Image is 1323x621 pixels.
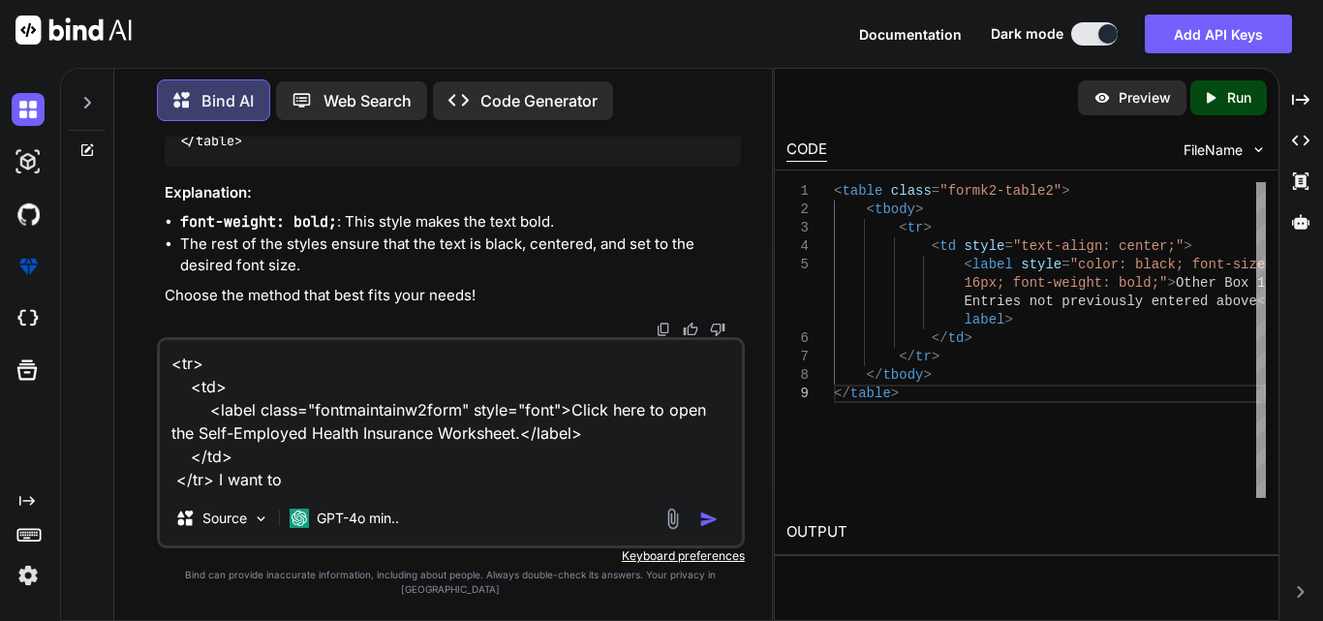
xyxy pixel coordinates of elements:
p: Bind can provide inaccurate information, including about people. Always double-check its answers.... [157,568,745,597]
span: > [1004,312,1012,327]
span: "color: black; font-size: [1070,257,1274,272]
span: = [1061,257,1069,272]
span: Other Box 14 [1176,275,1274,291]
span: td [948,330,965,346]
button: Add API Keys [1145,15,1292,53]
span: class [891,183,932,199]
span: > [923,220,931,235]
span: </ > [180,133,242,150]
span: > [1184,238,1191,254]
p: Bind AI [201,89,254,112]
span: > [915,202,923,217]
p: Preview [1119,88,1171,108]
span: < [964,257,971,272]
img: icon [699,510,719,529]
span: < [899,220,907,235]
span: tbody [875,202,915,217]
span: </ [932,330,948,346]
p: Choose the method that best fits your needs! [165,285,741,307]
span: 16px; font-weight: bold;" [964,275,1167,291]
img: preview [1093,89,1111,107]
span: table [196,133,234,150]
span: < [867,202,875,217]
span: table [842,183,882,199]
img: GPT-4o mini [290,509,309,528]
h2: OUTPUT [775,510,1278,555]
button: Documentation [859,24,962,45]
span: </ [899,349,915,364]
div: 5 [786,256,809,274]
span: tr [915,349,932,364]
span: Entries not previously entered above [964,294,1256,309]
span: table [850,386,891,401]
span: > [923,367,931,383]
img: like [683,322,698,337]
div: 1 [786,182,809,201]
div: 9 [786,385,809,403]
h3: Explanation: [165,182,741,204]
img: Bind AI [15,16,132,45]
span: = [932,183,939,199]
img: chevron down [1250,141,1267,158]
span: > [1167,275,1175,291]
span: FileName [1184,140,1243,160]
span: > [964,330,971,346]
img: settings [12,559,45,592]
div: 2 [786,201,809,219]
li: : This style makes the text bold. [180,211,741,233]
img: githubDark [12,198,45,231]
div: 6 [786,329,809,348]
p: Run [1227,88,1251,108]
span: Documentation [859,26,962,43]
span: </ [834,386,850,401]
span: td [939,238,956,254]
span: < [932,238,939,254]
img: darkChat [12,93,45,126]
span: style [964,238,1004,254]
span: </ [867,367,883,383]
span: Dark mode [991,24,1063,44]
span: > [891,386,899,401]
span: "formk2-table2" [939,183,1061,199]
img: Pick Models [253,511,269,527]
div: 8 [786,366,809,385]
div: CODE [786,139,827,162]
img: attachment [661,508,684,530]
p: Keyboard preferences [157,548,745,564]
span: < [834,183,842,199]
span: label [964,312,1004,327]
span: = [1004,238,1012,254]
div: 4 [786,237,809,256]
img: copy [656,322,671,337]
span: "text-align: center;" [1013,238,1184,254]
textarea: <tr> <td> <label class="fontmaintainw2form" style="font">Click here to open the Self-Employed Hea... [160,340,742,491]
p: Code Generator [480,89,598,112]
span: label [972,257,1013,272]
span: > [1061,183,1069,199]
li: The rest of the styles ensure that the text is black, centered, and set to the desired font size. [180,233,741,277]
img: premium [12,250,45,283]
img: cloudideIcon [12,302,45,335]
div: 7 [786,348,809,366]
div: 3 [786,219,809,237]
span: tr [908,220,924,235]
code: font-weight: bold; [180,212,337,232]
p: Source [202,509,247,528]
span: style [1021,257,1061,272]
p: Web Search [323,89,412,112]
img: darkAi-studio [12,145,45,178]
img: dislike [710,322,725,337]
p: GPT-4o min.. [317,509,399,528]
span: > [932,349,939,364]
span: tbody [882,367,923,383]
